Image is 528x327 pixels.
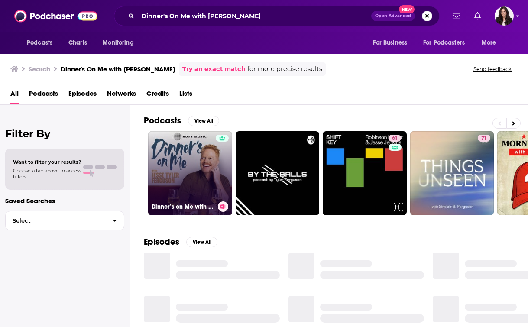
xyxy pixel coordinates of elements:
h3: Dinner’s on Me with [PERSON_NAME] [152,203,214,210]
button: open menu [367,35,418,51]
span: New [399,5,415,13]
a: 61 [389,135,401,142]
a: All [10,87,19,104]
button: View All [188,116,219,126]
a: 71 [410,131,494,215]
a: Show notifications dropdown [471,9,484,23]
a: Podcasts [29,87,58,104]
button: open menu [21,35,64,51]
a: Try an exact match [182,64,246,74]
span: More [482,37,496,49]
a: Credits [146,87,169,104]
button: open menu [476,35,507,51]
div: Search podcasts, credits, & more... [114,6,440,26]
button: open menu [418,35,477,51]
span: Select [6,218,106,223]
button: Select [5,211,124,230]
span: Open Advanced [375,14,411,18]
a: Charts [63,35,92,51]
a: EpisodesView All [144,236,217,247]
a: PodcastsView All [144,115,219,126]
span: 61 [392,134,398,143]
span: 71 [481,134,487,143]
h3: Dinner's On Me with [PERSON_NAME] [61,65,175,73]
button: Show profile menu [495,6,514,26]
a: Episodes [68,87,97,104]
input: Search podcasts, credits, & more... [138,9,371,23]
span: For Podcasters [423,37,465,49]
h2: Filter By [5,127,124,140]
span: Podcasts [27,37,52,49]
span: Monitoring [103,37,133,49]
a: 71 [478,135,490,142]
img: Podchaser - Follow, Share and Rate Podcasts [14,8,97,24]
h2: Podcasts [144,115,181,126]
a: 61 [323,131,407,215]
a: Show notifications dropdown [449,9,464,23]
button: Send feedback [471,65,514,73]
h2: Episodes [144,236,179,247]
span: For Business [373,37,407,49]
img: User Profile [495,6,514,26]
button: Open AdvancedNew [371,11,415,21]
span: Logged in as RebeccaShapiro [495,6,514,26]
a: Dinner’s on Me with [PERSON_NAME] [148,131,232,215]
p: Saved Searches [5,197,124,205]
span: Want to filter your results? [13,159,81,165]
span: Choose a tab above to access filters. [13,168,81,180]
button: View All [186,237,217,247]
a: Networks [107,87,136,104]
a: Lists [179,87,192,104]
span: Charts [68,37,87,49]
span: for more precise results [247,64,322,74]
button: open menu [97,35,145,51]
h3: Search [29,65,50,73]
